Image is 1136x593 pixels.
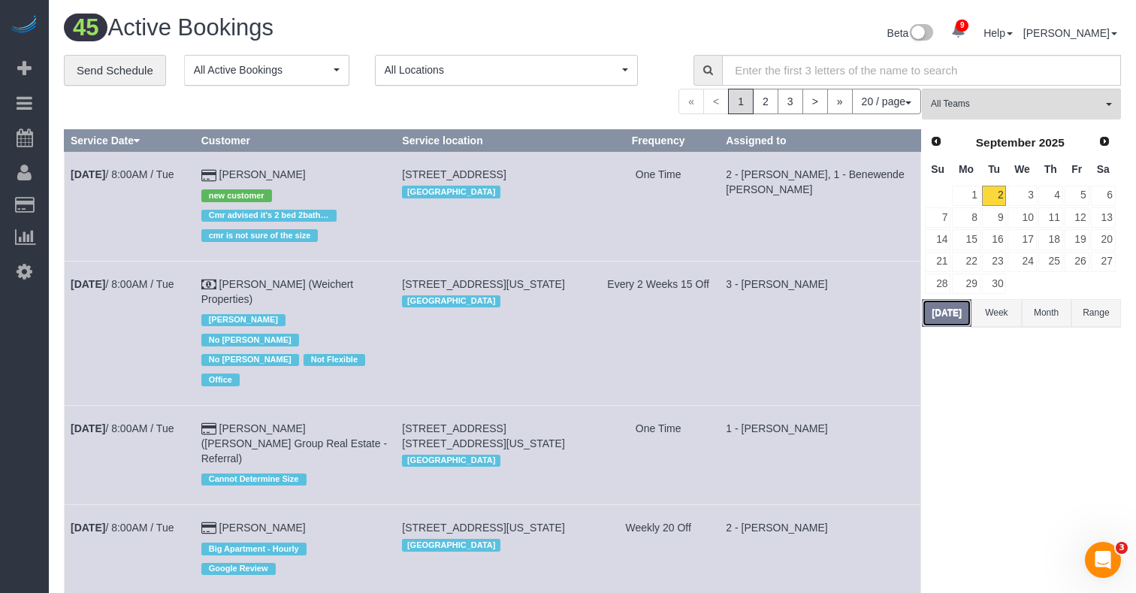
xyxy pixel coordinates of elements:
[597,405,719,504] td: Frequency
[926,132,947,153] a: Prev
[1065,186,1089,206] a: 5
[1038,207,1063,228] a: 11
[597,261,719,405] td: Frequency
[1022,299,1071,327] button: Month
[71,522,174,534] a: [DATE]/ 8:00AM / Tue
[1008,186,1036,206] a: 3
[1008,207,1036,228] a: 10
[71,422,105,434] b: [DATE]
[201,563,276,575] span: Google Review
[908,24,933,44] img: New interface
[201,189,272,201] span: new customer
[1008,252,1036,272] a: 24
[65,152,195,261] td: Schedule date
[402,522,565,534] span: [STREET_ADDRESS][US_STATE]
[887,27,934,39] a: Beta
[402,539,500,551] span: [GEOGRAPHIC_DATA]
[402,292,591,311] div: Location
[64,14,107,41] span: 45
[988,163,1000,175] span: Tuesday
[375,55,638,86] button: All Locations
[982,252,1007,272] a: 23
[802,89,828,114] a: >
[195,130,396,152] th: Customer
[1038,229,1063,250] a: 18
[1097,163,1110,175] span: Saturday
[1038,186,1063,206] a: 4
[396,405,597,504] td: Service location
[71,422,174,434] a: [DATE]/ 8:00AM / Tue
[1008,229,1036,250] a: 17
[922,89,1121,120] button: All Teams
[925,274,950,294] a: 28
[925,252,950,272] a: 21
[597,152,719,261] td: Frequency
[982,274,1007,294] a: 30
[678,89,921,114] nav: Pagination navigation
[396,152,597,261] td: Service location
[65,261,195,405] td: Schedule date
[1023,27,1117,39] a: [PERSON_NAME]
[1091,252,1116,272] a: 27
[720,152,921,261] td: Assigned to
[983,27,1013,39] a: Help
[195,405,396,504] td: Customer
[201,280,216,290] i: Check Payment
[925,229,950,250] a: 14
[922,299,971,327] button: [DATE]
[728,89,754,114] span: 1
[71,278,174,290] a: [DATE]/ 8:00AM / Tue
[201,543,307,555] span: Big Apartment - Hourly
[201,354,299,366] span: No [PERSON_NAME]
[944,15,973,48] a: 9
[195,152,396,261] td: Customer
[402,186,500,198] span: [GEOGRAPHIC_DATA]
[201,424,216,434] i: Credit Card Payment
[201,314,286,326] span: [PERSON_NAME]
[982,207,1007,228] a: 9
[1065,207,1089,228] a: 12
[71,522,105,534] b: [DATE]
[396,261,597,405] td: Service location
[1091,186,1116,206] a: 6
[194,62,330,77] span: All Active Bookings
[201,229,319,241] span: cmr is not sure of the size
[1065,252,1089,272] a: 26
[1038,252,1063,272] a: 25
[778,89,803,114] a: 3
[952,229,980,250] a: 15
[201,374,240,386] span: Office
[195,261,396,405] td: Customer
[827,89,853,114] a: »
[201,473,307,486] span: Cannot Determine Size
[976,136,1036,149] span: September
[1085,542,1121,578] iframe: Intercom live chat
[1039,136,1065,149] span: 2025
[9,15,39,36] img: Automaid Logo
[952,186,980,206] a: 1
[201,210,337,222] span: Cmr advised it's 2 bed 2bath unit
[1065,229,1089,250] a: 19
[396,130,597,152] th: Service location
[952,207,980,228] a: 8
[1091,229,1116,250] a: 20
[219,522,306,534] a: [PERSON_NAME]
[184,55,349,86] button: All Active Bookings
[1094,132,1115,153] a: Next
[971,299,1021,327] button: Week
[720,130,921,152] th: Assigned to
[852,89,921,114] button: 20 / page
[722,55,1121,86] input: Enter the first 3 letters of the name to search
[402,455,500,467] span: [GEOGRAPHIC_DATA]
[402,451,591,470] div: Location
[1116,542,1128,554] span: 3
[64,55,166,86] a: Send Schedule
[402,422,565,449] span: [STREET_ADDRESS] [STREET_ADDRESS][US_STATE]
[71,168,105,180] b: [DATE]
[720,405,921,504] td: Assigned to
[930,135,942,147] span: Prev
[1091,207,1116,228] a: 13
[956,20,968,32] span: 9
